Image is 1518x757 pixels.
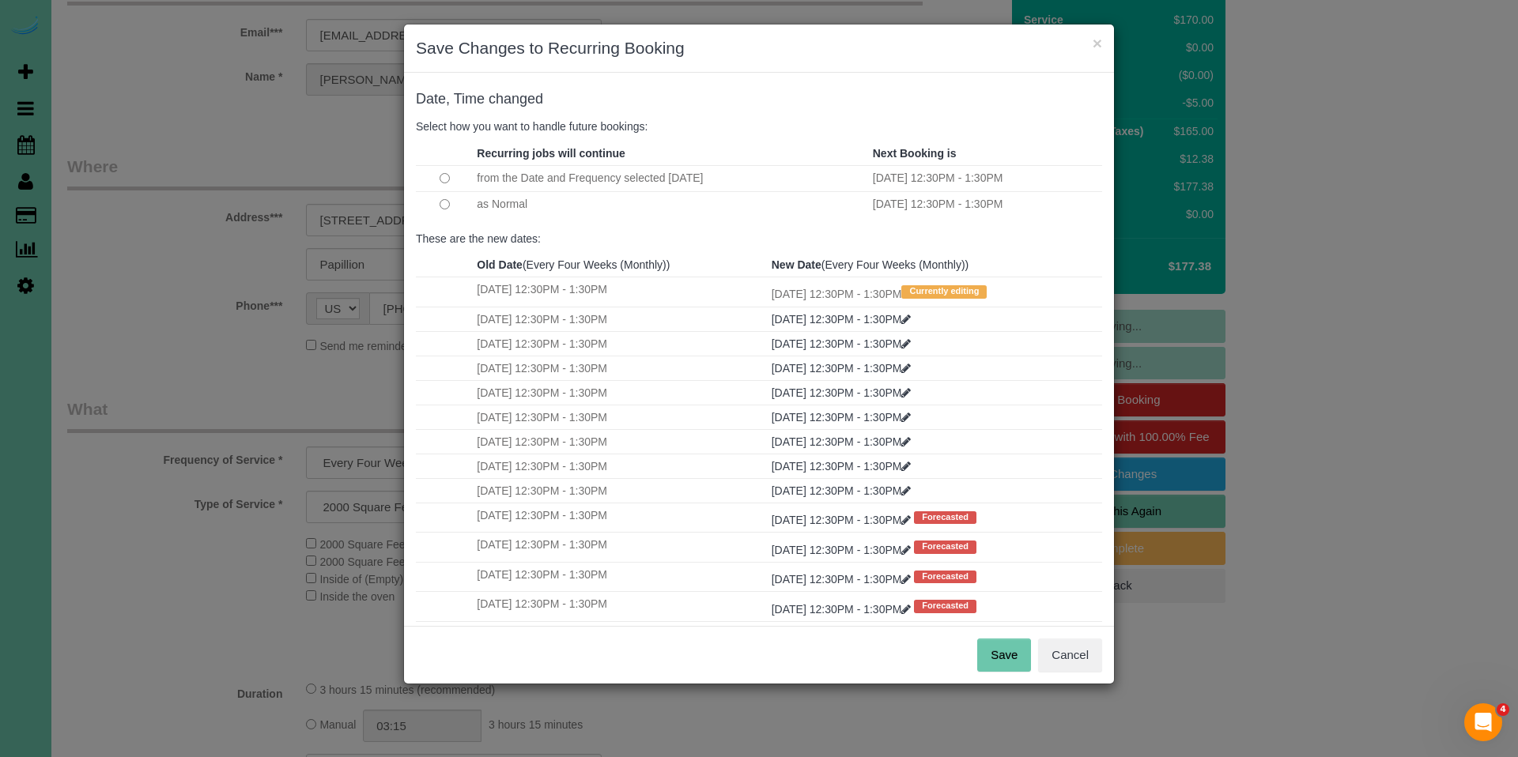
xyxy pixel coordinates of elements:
a: [DATE] 12:30PM - 1:30PM [772,514,915,526]
span: Date, Time [416,91,485,107]
span: Forecasted [914,600,976,612]
td: from the Date and Frequency selected [DATE] [473,165,868,191]
strong: New Date [772,258,821,271]
span: Forecasted [914,571,976,583]
td: [DATE] 12:30PM - 1:30PM [473,380,767,405]
td: [DATE] 12:30PM - 1:30PM [869,191,1102,217]
td: [DATE] 12:30PM - 1:30PM [473,454,767,478]
td: [DATE] 12:30PM - 1:30PM [768,277,1102,307]
td: [DATE] 12:30PM - 1:30PM [473,503,767,532]
td: as Normal [473,191,868,217]
button: Save [977,638,1031,672]
td: [DATE] 12:30PM - 1:30PM [473,277,767,307]
a: [DATE] 12:30PM - 1:30PM [772,362,912,375]
span: Forecasted [914,540,976,553]
h4: changed [416,92,1102,107]
td: [DATE] 12:30PM - 1:30PM [473,307,767,331]
a: [DATE] 12:30PM - 1:30PM [772,337,912,350]
a: [DATE] 12:30PM - 1:30PM [772,411,912,424]
p: Select how you want to handle future bookings: [416,119,1102,134]
a: [DATE] 12:30PM - 1:30PM [772,460,912,473]
button: Cancel [1038,638,1102,672]
a: [DATE] 12:30PM - 1:30PM [772,435,912,448]
th: (Every Four Weeks (Monthly)) [473,253,767,277]
span: 4 [1497,703,1509,716]
td: [DATE] 12:30PM - 1:30PM [473,592,767,621]
th: (Every Four Weeks (Monthly)) [768,253,1102,277]
td: [DATE] 12:30PM - 1:30PM [473,478,767,503]
td: [DATE] 12:30PM - 1:30PM [473,562,767,591]
a: [DATE] 12:30PM - 1:30PM [772,573,915,586]
td: [DATE] 12:30PM - 1:30PM [473,621,767,650]
span: Currently editing [901,285,987,298]
a: [DATE] 12:30PM - 1:30PM [772,603,915,616]
strong: Old Date [477,258,523,271]
td: [DATE] 12:30PM - 1:30PM [473,405,767,429]
a: [DATE] 12:30PM - 1:30PM [772,484,912,497]
td: [DATE] 12:30PM - 1:30PM [473,331,767,356]
a: [DATE] 12:30PM - 1:30PM [772,386,912,399]
h3: Save Changes to Recurring Booking [416,36,1102,60]
strong: Next Booking is [873,147,957,160]
a: [DATE] 12:30PM - 1:30PM [772,544,915,556]
button: × [1093,35,1102,51]
td: [DATE] 12:30PM - 1:30PM [473,356,767,380]
td: [DATE] 12:30PM - 1:30PM [869,165,1102,191]
a: [DATE] 12:30PM - 1:30PM [772,313,912,326]
p: These are the new dates: [416,231,1102,247]
td: [DATE] 12:30PM - 1:30PM [473,429,767,454]
span: Forecasted [914,511,976,524]
iframe: Intercom live chat [1464,703,1502,741]
td: [DATE] 12:30PM - 1:30PM [473,533,767,562]
strong: Recurring jobs will continue [477,147,625,160]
